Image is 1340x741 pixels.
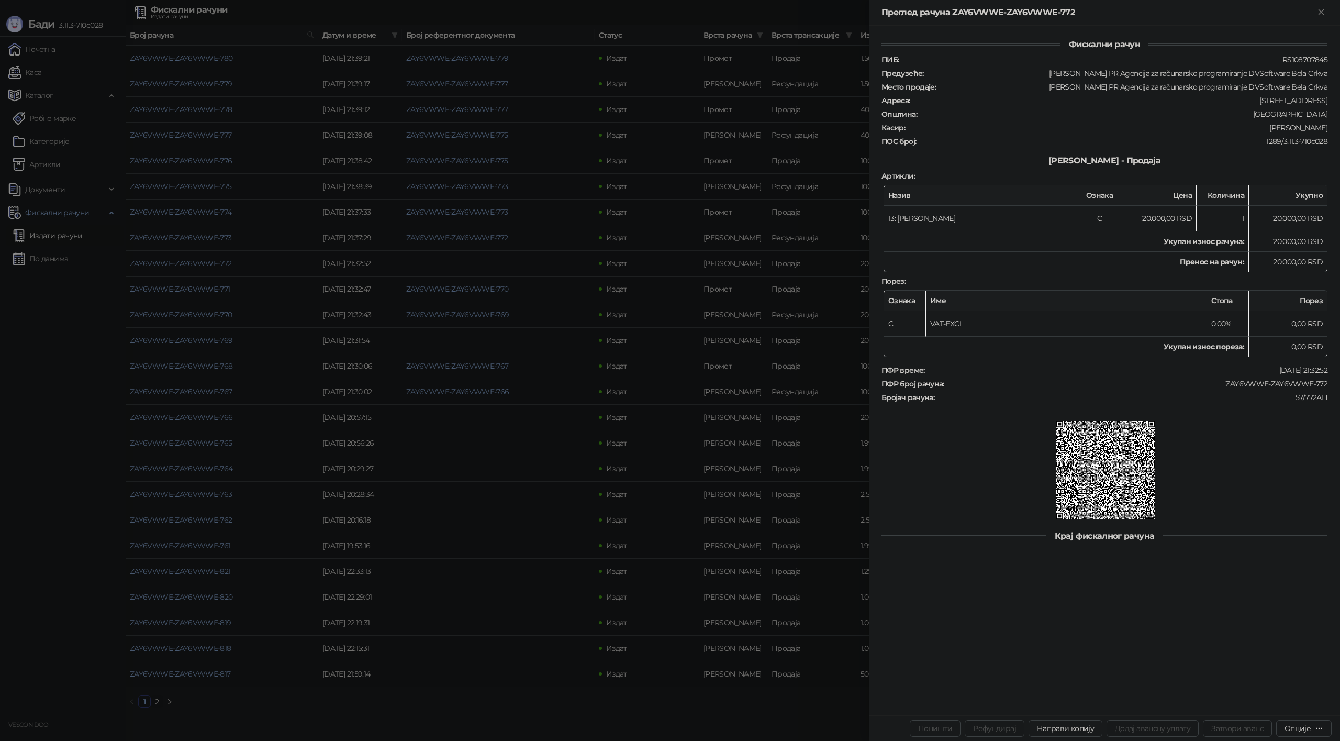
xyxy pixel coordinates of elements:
strong: Укупан износ пореза: [1164,342,1244,351]
button: Поништи [910,720,961,737]
button: Направи копију [1029,720,1102,737]
button: Опције [1276,720,1332,737]
td: 20.000,00 RSD [1249,231,1327,252]
td: 20.000,00 RSD [1249,252,1327,272]
strong: Касир : [881,123,905,132]
span: Крај фискалног рачуна [1046,531,1163,541]
div: ZAY6VWWE-ZAY6VWWE-772 [945,379,1328,389]
strong: Бројач рачуна : [881,393,934,402]
td: 0,00 RSD [1249,311,1327,337]
div: Опције [1285,724,1311,733]
th: Име [926,291,1207,311]
strong: ПФР број рачуна : [881,379,944,389]
strong: Укупан износ рачуна : [1164,237,1244,246]
td: 13: [PERSON_NAME] [884,206,1081,231]
td: VAT-EXCL [926,311,1207,337]
strong: Општина : [881,109,917,119]
strong: Пренос на рачун : [1180,257,1244,267]
td: C [1081,206,1118,231]
td: C [884,311,926,337]
strong: Адреса : [881,96,910,105]
div: [PERSON_NAME] PR Agencija za računarsko programiranje DVSoftware Bela Crkva [937,82,1328,92]
strong: ПОС број : [881,137,916,146]
strong: ПФР време : [881,366,925,375]
strong: Место продаје : [881,82,936,92]
img: QR код [1056,421,1155,519]
div: [STREET_ADDRESS] [911,96,1328,105]
th: Ознака [884,291,926,311]
th: Укупно [1249,185,1327,206]
button: Рефундирај [965,720,1024,737]
strong: Предузеће : [881,69,924,78]
th: Порез [1249,291,1327,311]
td: 20.000,00 RSD [1118,206,1197,231]
strong: Порез : [881,277,906,286]
span: Фискални рачун [1060,39,1148,49]
th: Цена [1118,185,1197,206]
div: [PERSON_NAME] PR Agencija za računarsko programiranje DVSoftware Bela Crkva [925,69,1328,78]
td: 0,00% [1207,311,1249,337]
strong: ПИБ : [881,55,899,64]
div: [DATE] 21:32:52 [926,366,1328,375]
div: [GEOGRAPHIC_DATA] [918,109,1328,119]
button: Додај авансну уплату [1107,720,1199,737]
span: [PERSON_NAME] - Продаја [1040,156,1169,165]
td: 20.000,00 RSD [1249,206,1327,231]
th: Стопа [1207,291,1249,311]
button: Close [1315,6,1327,19]
span: Направи копију [1037,724,1094,733]
strong: Артикли : [881,171,915,181]
th: Назив [884,185,1081,206]
td: 1 [1197,206,1249,231]
div: 57/772АП [935,393,1328,402]
button: Затвори аванс [1203,720,1272,737]
div: RS108707845 [900,55,1328,64]
th: Количина [1197,185,1249,206]
th: Ознака [1081,185,1118,206]
div: Преглед рачуна ZAY6VWWE-ZAY6VWWE-772 [881,6,1315,19]
div: 1289/3.11.3-710c028 [917,137,1328,146]
td: 0,00 RSD [1249,337,1327,357]
div: [PERSON_NAME] [906,123,1328,132]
